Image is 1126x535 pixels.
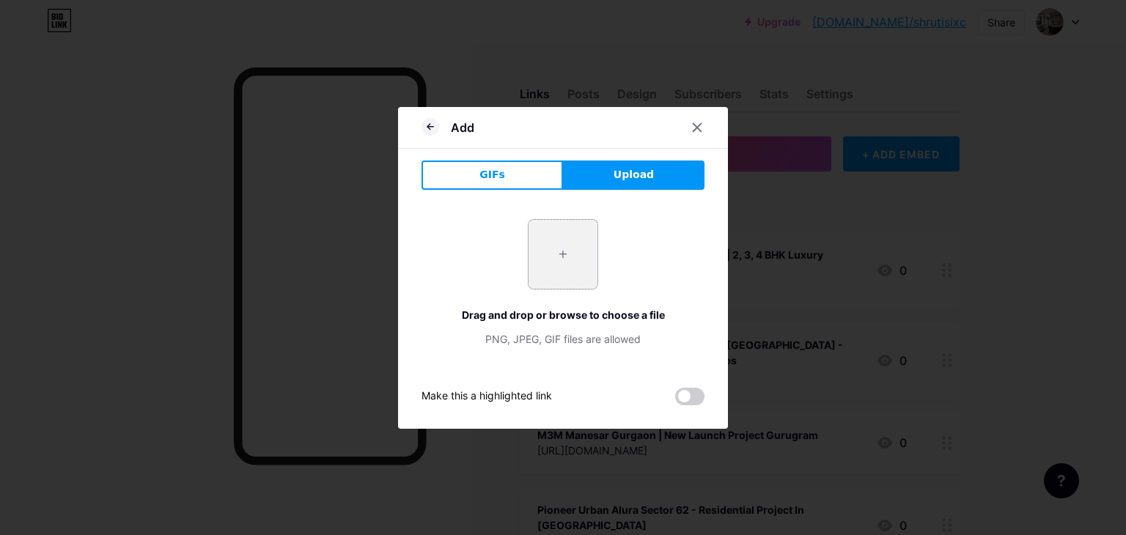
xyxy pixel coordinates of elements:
button: GIFs [422,160,563,190]
div: Make this a highlighted link [422,388,552,405]
span: Upload [614,167,654,182]
div: Add [451,119,474,136]
div: Drag and drop or browse to choose a file [422,307,704,322]
div: PNG, JPEG, GIF files are allowed [422,331,704,347]
span: GIFs [479,167,505,182]
button: Upload [563,160,704,190]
